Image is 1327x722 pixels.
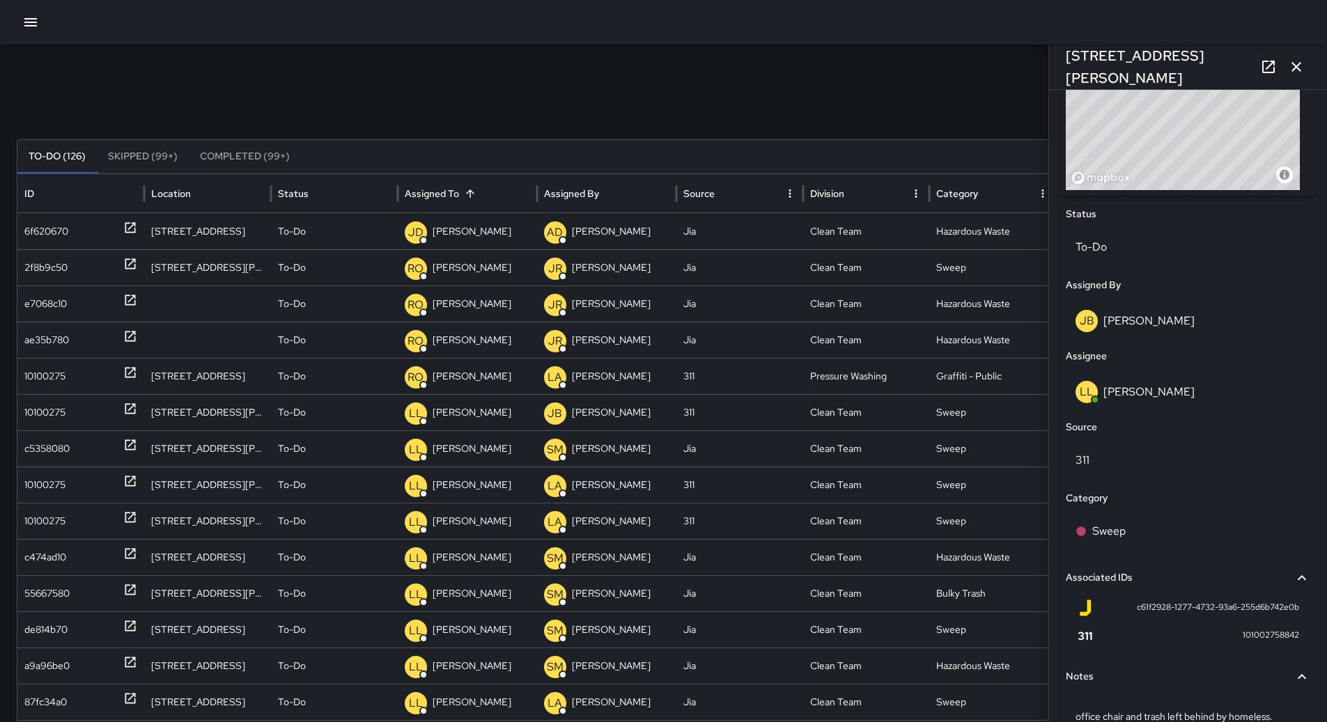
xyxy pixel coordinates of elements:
p: To-Do [278,684,306,720]
div: Assigned By [544,187,599,200]
div: Division [810,187,844,200]
p: LL [409,514,423,531]
p: RO [408,333,424,350]
div: Sweep [929,394,1056,430]
div: 311 [676,466,803,503]
div: Hazardous Waste [929,213,1056,249]
div: Jia [676,322,803,358]
p: [PERSON_NAME] [572,576,651,611]
p: [PERSON_NAME] [572,214,651,249]
div: Bulky Trash [929,575,1056,611]
p: [PERSON_NAME] [572,540,651,575]
p: [PERSON_NAME] [572,467,651,503]
div: ae35b780 [24,322,69,358]
p: [PERSON_NAME] [433,322,511,358]
div: 10100275 [24,395,65,430]
p: [PERSON_NAME] [572,395,651,430]
div: 87fc34a0 [24,684,67,720]
p: LA [548,369,562,386]
div: 2f8b9c50 [24,250,68,285]
p: [PERSON_NAME] [433,648,511,684]
p: [PERSON_NAME] [572,286,651,322]
div: 555 Franklin Street [144,648,271,684]
div: 563-599 Franklin Street [144,611,271,648]
p: LL [409,550,423,567]
p: [PERSON_NAME] [433,214,511,249]
p: [PERSON_NAME] [433,250,511,285]
div: Pressure Washing [803,358,930,394]
div: 10100275 [24,467,65,503]
p: [PERSON_NAME] [433,503,511,539]
div: 1130 Market Street [144,358,271,394]
p: To-Do [278,322,306,358]
div: Clean Team [803,249,930,285]
div: Sweep [929,503,1056,539]
div: 6f620670 [24,214,68,249]
p: SM [547,659,564,675]
p: To-Do [278,467,306,503]
div: Jia [676,575,803,611]
p: LA [548,695,562,712]
p: To-Do [278,395,306,430]
div: 10100275 [24,359,65,394]
div: Clean Team [803,430,930,466]
p: [PERSON_NAME] [433,612,511,648]
button: Source column menu [780,184,800,203]
div: 600 Van Ness Avenue [144,503,271,539]
p: LL [409,586,423,603]
p: To-Do [278,648,306,684]
p: [PERSON_NAME] [433,467,511,503]
div: Jia [676,285,803,322]
div: 311 [676,358,803,394]
p: [PERSON_NAME] [572,648,651,684]
p: RO [408,260,424,277]
p: SM [547,586,564,603]
p: [PERSON_NAME] [572,431,651,466]
button: Division column menu [906,184,926,203]
div: 600 Van Ness Avenue [144,466,271,503]
p: LL [409,659,423,675]
div: Hazardous Waste [929,322,1056,358]
div: 10100275 [24,503,65,539]
div: Source [683,187,715,200]
div: Clean Team [803,466,930,503]
p: LA [548,514,562,531]
div: Clean Team [803,648,930,684]
button: Skipped (99+) [97,140,189,173]
div: Clean Team [803,213,930,249]
p: To-Do [278,576,306,611]
div: Jia [676,539,803,575]
p: [PERSON_NAME] [572,612,651,648]
div: Clean Team [803,611,930,648]
p: To-Do [278,503,306,539]
p: LA [548,478,562,494]
p: [PERSON_NAME] [433,431,511,466]
div: ID [24,187,34,200]
p: LL [409,695,423,712]
div: Clean Team [803,285,930,322]
div: de814b70 [24,612,68,648]
div: Jia [676,249,803,285]
div: Assigned To [405,187,459,200]
div: 555 Franklin Street [144,684,271,720]
p: [PERSON_NAME] [572,250,651,285]
p: LL [409,441,423,458]
p: [PERSON_NAME] [572,684,651,720]
p: [PERSON_NAME] [433,395,511,430]
div: 95 Hayes Street [144,249,271,285]
div: Hazardous Waste [929,648,1056,684]
p: To-Do [278,612,306,648]
p: [PERSON_NAME] [433,684,511,720]
div: 1645 Market Street [144,213,271,249]
p: JB [548,405,562,422]
p: To-Do [278,214,306,249]
div: Hazardous Waste [929,539,1056,575]
div: Category [936,187,978,200]
div: 55667580 [24,576,70,611]
p: SM [547,622,564,639]
p: [PERSON_NAME] [433,359,511,394]
p: AD [547,224,563,241]
div: Hazardous Waste [929,285,1056,322]
p: JR [548,260,562,277]
p: LL [409,405,423,422]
